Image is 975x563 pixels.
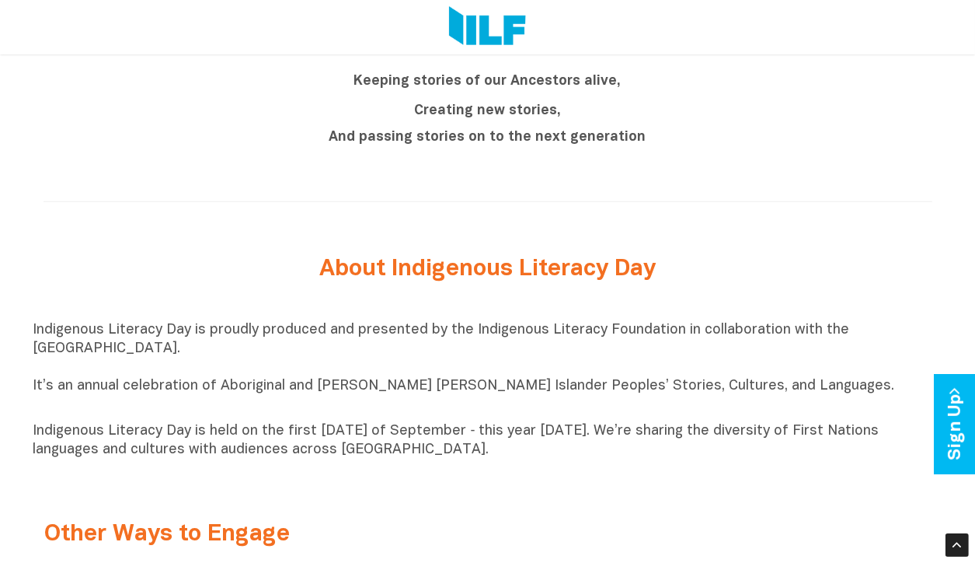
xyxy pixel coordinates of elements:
[197,257,779,282] h2: About Indigenous Literacy Day
[33,422,942,460] p: Indigenous Literacy Day is held on the first [DATE] of September ‑ this year [DATE]. We’re sharin...
[45,522,704,547] h2: Other Ways to Engage
[329,131,646,144] b: And passing stories on to the next generation
[33,321,942,414] p: Indigenous Literacy Day is proudly produced and presented by the Indigenous Literacy Foundation i...
[354,75,622,88] b: Keeping stories of our Ancestors alive,
[945,533,969,557] div: Scroll Back to Top
[414,104,561,117] b: Creating new stories,
[449,6,526,48] img: Logo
